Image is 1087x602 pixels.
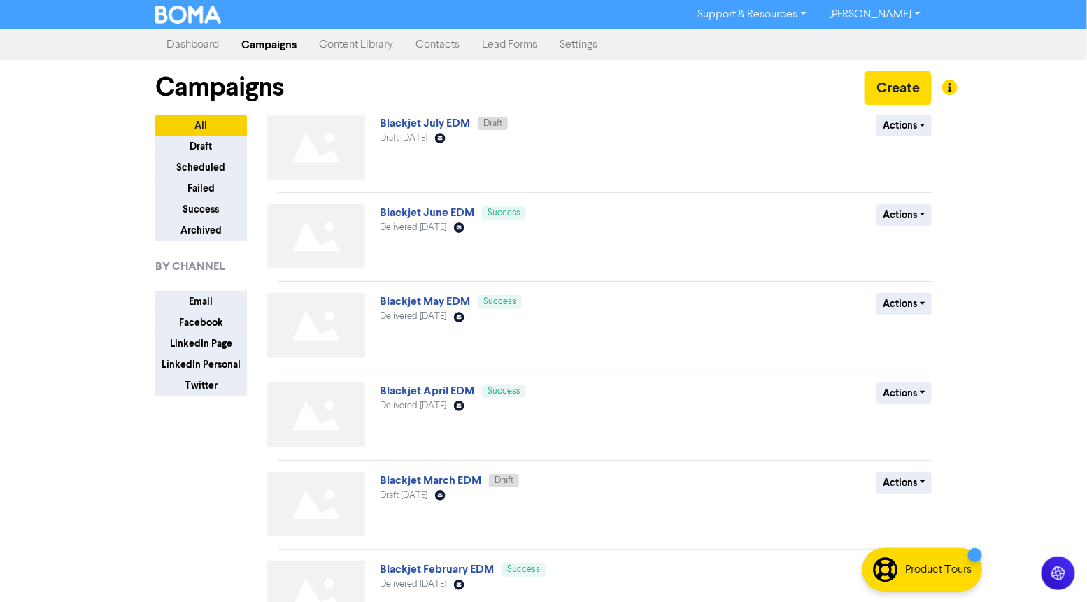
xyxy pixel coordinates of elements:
[471,31,548,59] a: Lead Forms
[687,3,818,26] a: Support & Resources
[155,291,247,313] button: Email
[380,580,446,589] span: Delivered [DATE]
[155,115,247,136] button: All
[495,476,513,485] span: Draft
[380,116,470,130] a: Blackjet July EDM
[267,115,365,180] img: Not found
[380,491,427,500] span: Draft [DATE]
[404,31,471,59] a: Contacts
[483,297,516,306] span: Success
[818,3,932,26] a: [PERSON_NAME]
[267,382,365,447] img: Not found
[267,204,365,269] img: Not found
[488,387,520,396] span: Success
[507,565,540,574] span: Success
[483,119,502,128] span: Draft
[380,562,494,576] a: Blackjet February EDM
[876,204,932,226] button: Actions
[155,258,225,275] span: BY CHANNEL
[155,71,284,103] h1: Campaigns
[230,31,308,59] a: Campaigns
[380,223,446,232] span: Delivered [DATE]
[876,293,932,315] button: Actions
[155,136,247,157] button: Draft
[548,31,609,59] a: Settings
[876,382,932,404] button: Actions
[380,401,446,410] span: Delivered [DATE]
[155,31,230,59] a: Dashboard
[267,472,365,537] img: Not found
[876,472,932,494] button: Actions
[380,206,474,220] a: Blackjet June EDM
[865,71,932,105] button: Create
[1017,535,1087,602] iframe: Chat Widget
[155,333,247,354] button: LinkedIn Page
[267,293,365,358] img: Not found
[380,134,427,143] span: Draft [DATE]
[155,178,247,199] button: Failed
[308,31,404,59] a: Content Library
[876,115,932,136] button: Actions
[155,375,247,396] button: Twitter
[155,220,247,241] button: Archived
[488,208,520,217] span: Success
[155,312,247,334] button: Facebook
[380,473,481,487] a: Blackjet March EDM
[380,384,474,398] a: Blackjet April EDM
[380,312,446,321] span: Delivered [DATE]
[155,199,247,220] button: Success
[380,294,470,308] a: Blackjet May EDM
[155,354,247,375] button: LinkedIn Personal
[155,157,247,178] button: Scheduled
[155,6,221,24] img: BOMA Logo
